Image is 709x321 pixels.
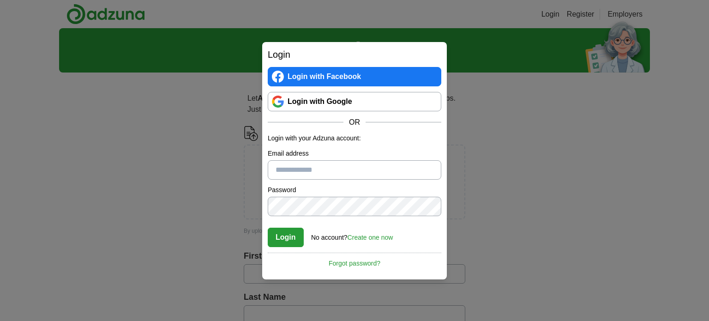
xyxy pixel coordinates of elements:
a: Login with Google [268,92,441,111]
label: Password [268,185,441,195]
label: Email address [268,149,441,158]
a: Forgot password? [268,253,441,268]
a: Create one now [348,234,393,241]
button: Login [268,228,304,247]
div: No account? [311,227,393,242]
a: Login with Facebook [268,67,441,86]
h2: Login [268,48,441,61]
p: Login with your Adzuna account: [268,133,441,143]
span: OR [343,117,366,128]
